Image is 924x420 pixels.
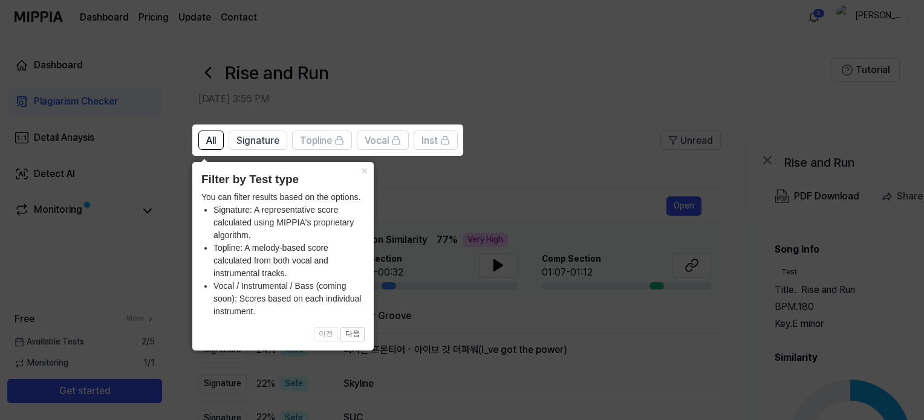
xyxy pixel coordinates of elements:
button: 다음 [340,327,365,341]
span: Inst [421,134,438,148]
button: Inst [414,131,458,150]
span: Vocal [365,134,389,148]
button: Close [354,162,374,179]
div: You can filter results based on the options. [201,191,365,318]
span: Signature [236,134,279,148]
button: All [198,131,224,150]
li: Topline: A melody-based score calculated from both vocal and instrumental tracks. [213,242,365,280]
span: Topline [300,134,332,148]
button: Vocal [357,131,409,150]
button: Signature [229,131,287,150]
span: All [206,134,216,148]
header: Filter by Test type [201,171,365,189]
button: Topline [292,131,352,150]
li: Signature: A representative score calculated using MIPPIA's proprietary algorithm. [213,204,365,242]
li: Vocal / Instrumental / Bass (coming soon): Scores based on each individual instrument. [213,280,365,318]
